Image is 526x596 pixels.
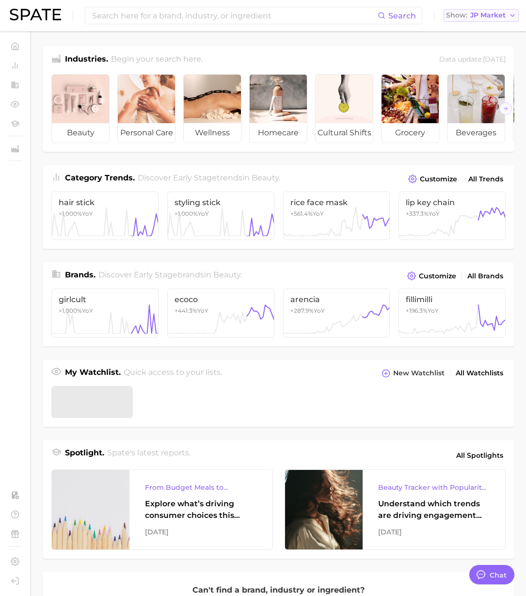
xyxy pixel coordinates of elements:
img: SPATE [10,9,61,20]
span: Discover Early Stage brands in . [98,270,242,279]
a: beauty [51,74,110,143]
span: rice face mask [290,198,383,207]
span: +287.9% YoY [290,307,325,314]
span: All Trends [468,175,503,183]
span: +561.4% YoY [290,210,324,217]
span: New Watchlist [393,369,445,377]
a: Beauty Tracker with Popularity IndexUnderstand which trends are driving engagement across platfor... [285,469,506,550]
span: styling stick [175,198,267,207]
span: >1,000% [59,307,82,314]
a: rice face mask+561.4%YoY [283,192,390,240]
span: lip key chain [406,198,498,207]
span: Search [388,11,416,20]
span: Category Trends . [65,173,135,182]
h1: My Watchlist. [65,367,121,380]
span: Discover Early Stage trends in . [138,173,280,182]
span: cultural shifts [316,123,373,143]
span: >1,000% [175,210,198,217]
span: All Watchlists [456,369,503,377]
span: girlcult [59,295,151,304]
a: cultural shifts [315,74,373,143]
a: fillimilli+196.3%YoY [398,289,506,337]
div: From Budget Meals to Functional Snacks: Food & Beverage Trends Shaping Consumer Behavior This Sch... [145,482,257,493]
span: fillimilli [406,295,498,304]
div: Explore what’s driving consumer choices this back-to-school season From budget-friendly meals to ... [145,498,257,521]
span: beauty [52,123,109,143]
span: +196.3% YoY [406,307,439,314]
a: hair stick>1,000%YoY [51,192,159,240]
a: All Brands [465,270,506,283]
a: personal care [117,74,175,143]
h2: Quick access to your lists. [124,367,222,380]
span: beauty [252,173,279,182]
a: beverages [447,74,505,143]
span: All Brands [467,272,503,280]
span: Brands . [65,270,96,279]
span: homecare [250,123,307,143]
span: beverages [447,123,505,143]
a: All Spotlights [454,447,506,464]
span: ecoco [175,295,267,304]
span: YoY [59,307,93,314]
span: hair stick [59,198,151,207]
span: Customize [420,175,457,183]
span: wellness [184,123,241,143]
a: From Budget Meals to Functional Snacks: Food & Beverage Trends Shaping Consumer Behavior This Sch... [51,469,273,550]
div: Data update: [DATE] [439,53,506,66]
a: arencia+287.9%YoY [283,289,390,337]
a: Log out. Currently logged in with e-mail yumi.toki@spate.nyc. [8,574,22,588]
div: Beauty Tracker with Popularity Index [378,482,490,493]
h2: Spate's latest reports. [107,447,191,464]
h1: Spotlight. [65,447,104,464]
input: Search here for a brand, industry, or ingredient [91,7,378,24]
a: grocery [381,74,439,143]
span: All Spotlights [456,450,503,461]
button: Customize [405,269,459,283]
span: YoY [59,210,93,217]
a: styling stick>1,000%YoY [167,192,274,240]
button: ShowJP Market [444,9,519,22]
button: Customize [406,172,460,186]
a: wellness [183,74,241,143]
span: personal care [118,123,175,143]
button: New Watchlist [379,367,447,380]
a: girlcult>1,000%YoY [51,289,159,337]
a: All Trends [466,173,506,186]
a: All Watchlists [453,367,506,380]
span: grocery [382,123,439,143]
div: Understand which trends are driving engagement across platforms in the skin, hair, makeup, and fr... [378,498,490,521]
h1: Industries. [65,53,108,66]
span: Show [446,13,467,18]
span: Customize [419,272,456,280]
span: +337.3% YoY [406,210,440,217]
a: ecoco+441.3%YoY [167,289,274,337]
span: >1,000% [59,210,82,217]
a: lip key chain+337.3%YoY [398,192,506,240]
span: beauty [213,270,240,279]
a: homecare [249,74,307,143]
span: arencia [290,295,383,304]
span: +441.3% YoY [175,307,208,314]
button: Scroll Right [499,102,512,115]
span: JP Market [470,13,506,18]
div: [DATE] [145,526,257,538]
h2: Begin your search here. [111,53,203,66]
span: YoY [175,210,209,217]
div: [DATE] [378,526,490,538]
